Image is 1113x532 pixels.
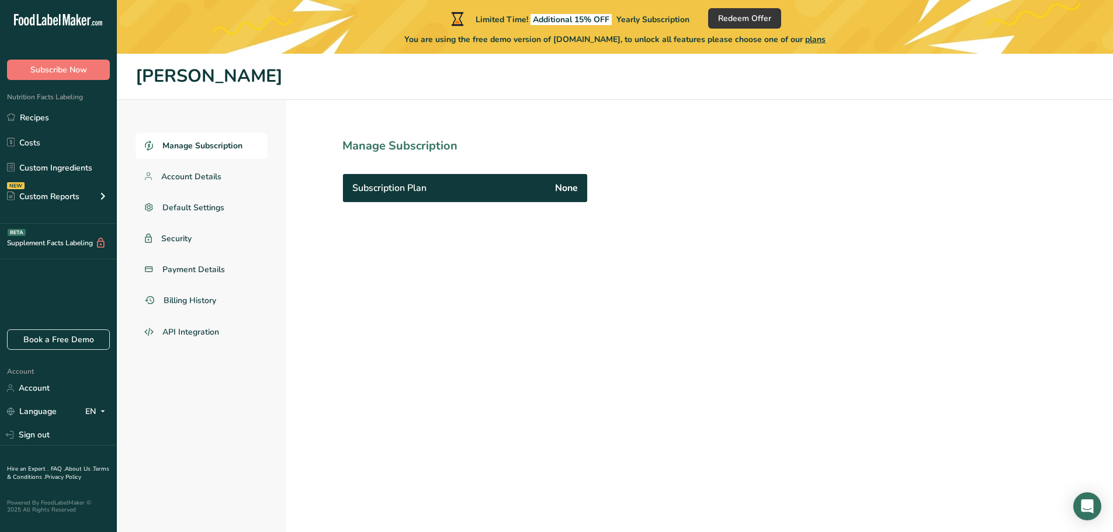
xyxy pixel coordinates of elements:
[161,232,192,245] span: Security
[161,171,221,183] span: Account Details
[162,326,219,338] span: API Integration
[7,465,48,473] a: Hire an Expert .
[7,329,110,350] a: Book a Free Demo
[7,401,57,422] a: Language
[45,473,81,481] a: Privacy Policy
[616,14,689,25] span: Yearly Subscription
[404,33,826,46] span: You are using the free demo version of [DOMAIN_NAME], to unlock all features please choose one of...
[449,12,689,26] div: Limited Time!
[162,140,242,152] span: Manage Subscription
[805,34,826,45] span: plans
[342,137,639,155] h1: Manage Subscription
[7,465,109,481] a: Terms & Conditions .
[164,294,216,307] span: Billing History
[7,182,25,189] div: NEW
[30,64,87,76] span: Subscribe Now
[136,256,268,283] a: Payment Details
[7,190,79,203] div: Custom Reports
[708,8,781,29] button: Redeem Offer
[7,499,110,513] div: Powered By FoodLabelMaker © 2025 All Rights Reserved
[136,287,268,314] a: Billing History
[51,465,65,473] a: FAQ .
[162,201,224,214] span: Default Settings
[136,225,268,252] a: Security
[162,263,225,276] span: Payment Details
[85,405,110,419] div: EN
[136,194,268,221] a: Default Settings
[65,465,93,473] a: About Us .
[8,229,26,236] div: BETA
[555,181,578,195] span: None
[136,63,1094,90] h1: [PERSON_NAME]
[136,164,268,190] a: Account Details
[531,14,612,25] span: Additional 15% OFF
[1073,492,1101,520] div: Open Intercom Messenger
[136,318,268,346] a: API Integration
[136,133,268,159] a: Manage Subscription
[352,181,427,195] span: Subscription Plan
[718,12,771,25] span: Redeem Offer
[7,60,110,80] button: Subscribe Now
